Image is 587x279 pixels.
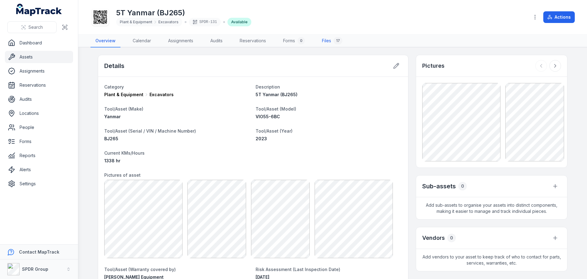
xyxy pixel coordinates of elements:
div: 17 [334,37,342,44]
strong: SPDR Group [22,266,48,272]
a: Files17 [317,35,347,47]
div: 0 [447,234,456,242]
a: Assignments [163,35,198,47]
div: 0 [297,37,305,44]
span: Tool/Asset (Serial / VIN / Machine Number) [104,128,196,134]
span: Plant & Equipment [104,92,143,98]
span: VIO55-6BC [256,114,280,119]
a: MapTrack [16,4,62,16]
span: Description [256,84,280,89]
a: Settings [5,178,73,190]
a: Calendar [128,35,156,47]
a: Forms0 [278,35,310,47]
span: Tool/Asset (Model) [256,106,296,111]
span: Current KMs/Hours [104,150,145,156]
span: Add sub-assets to organise your assets into distinct components, making it easier to manage and t... [416,197,567,219]
span: Pictures of asset [104,172,141,178]
span: Excavators [158,20,179,25]
div: SPDR-131 [189,18,221,26]
a: Audits [5,93,73,105]
span: BJ265 [104,136,118,141]
button: Search [7,21,57,33]
a: Audits [205,35,227,47]
div: 0 [458,182,467,190]
span: Add vendors to your asset to keep track of who to contact for parts, services, warranties, etc. [416,249,567,271]
span: Category [104,84,124,89]
span: Risk Assessment (Last Inspection Date) [256,267,340,272]
span: 2023 [256,136,267,141]
a: Reservations [5,79,73,91]
span: 5T Yanmar (BJ265) [256,92,297,97]
a: Assets [5,51,73,63]
a: People [5,121,73,134]
span: Excavators [150,92,174,98]
h1: 5T Yanmar (BJ265) [116,8,251,18]
span: Tool/Asset (Warranty covered by) [104,267,176,272]
span: Tool/Asset (Make) [104,106,143,111]
a: Assignments [5,65,73,77]
span: 1338 hr [104,158,120,163]
a: Locations [5,107,73,119]
button: Actions [543,11,575,23]
h2: Sub-assets [422,182,456,190]
h3: Vendors [422,234,445,242]
h2: Details [104,62,124,70]
a: Overview [90,35,120,47]
span: Yanmar [104,114,121,119]
span: Search [28,24,43,30]
div: Available [227,18,251,26]
a: Reports [5,149,73,162]
a: Dashboard [5,37,73,49]
h3: Pictures [422,62,445,70]
a: Alerts [5,164,73,176]
span: Tool/Asset (Year) [256,128,293,134]
strong: Contact MapTrack [19,249,59,254]
a: Reservations [235,35,271,47]
a: Forms [5,135,73,148]
span: Plant & Equipment [120,20,152,25]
